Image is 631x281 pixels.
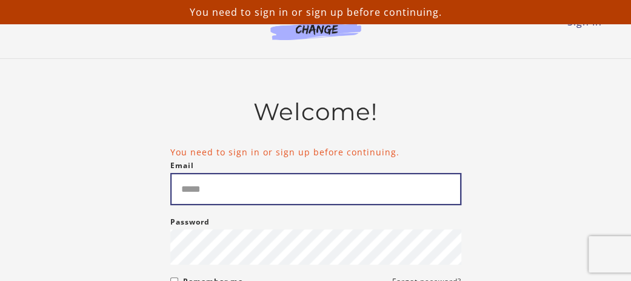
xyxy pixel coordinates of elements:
[170,215,210,229] label: Password
[258,12,374,40] img: Agents of Change Logo
[170,98,461,126] h2: Welcome!
[5,5,626,19] p: You need to sign in or sign up before continuing.
[170,158,194,173] label: Email
[170,146,461,158] li: You need to sign in or sign up before continuing.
